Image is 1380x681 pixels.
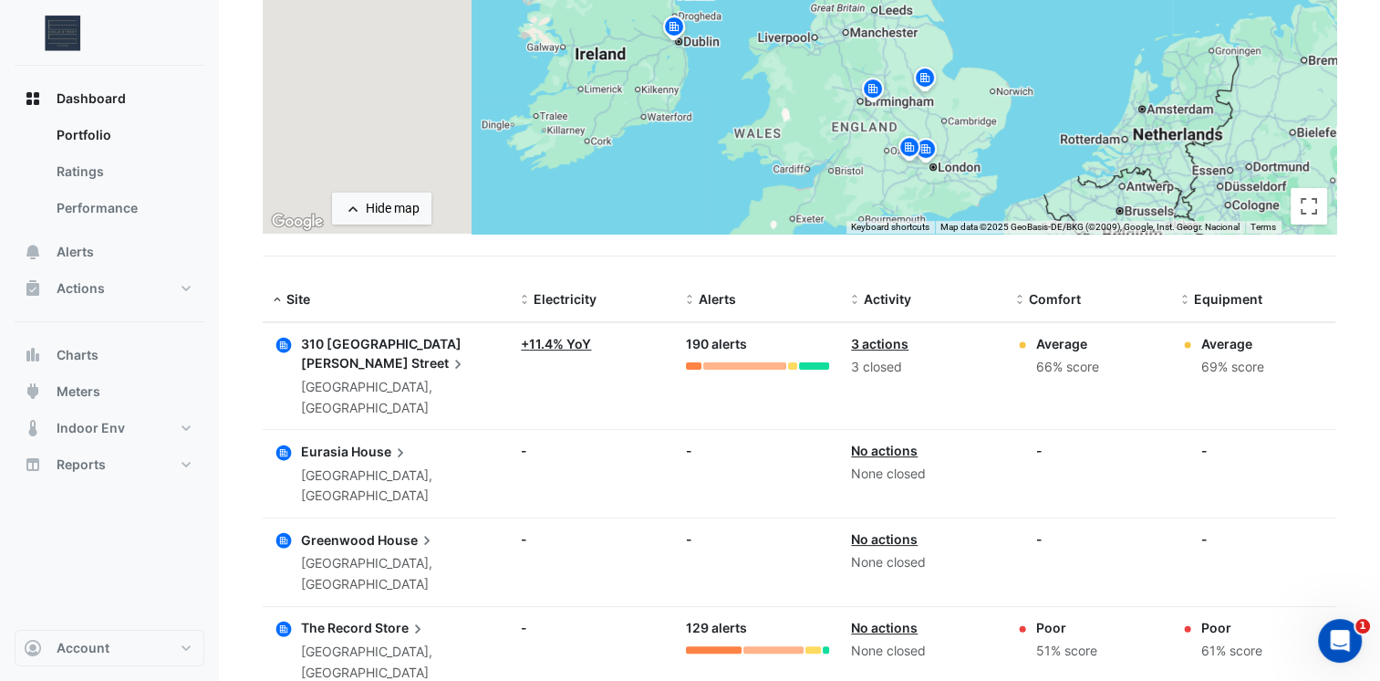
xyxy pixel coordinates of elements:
[42,153,204,190] a: Ratings
[22,15,104,51] img: Company Logo
[15,410,204,446] button: Indoor Env
[1201,357,1264,378] div: 69% score
[1036,618,1097,637] div: Poor
[15,270,204,307] button: Actions
[1036,641,1097,662] div: 51% score
[301,620,372,635] span: The Record
[24,89,42,108] app-icon: Dashboard
[57,382,100,401] span: Meters
[521,336,591,351] a: +11.4% YoY
[1029,291,1081,307] span: Comfort
[1036,357,1099,378] div: 66% score
[864,291,911,307] span: Activity
[1036,334,1099,353] div: Average
[686,334,829,355] div: 190 alerts
[301,466,499,508] div: [GEOGRAPHIC_DATA], [GEOGRAPHIC_DATA]
[366,199,420,218] div: Hide map
[851,443,918,458] a: No actions
[57,279,105,298] span: Actions
[15,234,204,270] button: Alerts
[24,346,42,364] app-icon: Charts
[1036,441,1043,460] div: -
[521,618,664,637] div: -
[42,190,204,226] a: Performance
[286,291,310,307] span: Site
[24,382,42,401] app-icon: Meters
[301,553,499,595] div: [GEOGRAPHIC_DATA], [GEOGRAPHIC_DATA]
[57,89,126,108] span: Dashboard
[332,193,431,225] button: Hide map
[301,444,348,459] span: Eurasia
[1201,641,1262,662] div: 61% score
[534,291,597,307] span: Electricity
[57,456,106,474] span: Reports
[686,441,829,460] div: -
[686,618,829,639] div: 129 alerts
[521,441,664,460] div: -
[851,531,918,547] a: No actions
[1355,619,1370,634] span: 1
[851,221,929,234] button: Keyboard shortcuts
[57,419,125,437] span: Indoor Env
[15,117,204,234] div: Dashboard
[267,210,327,234] img: Google
[699,291,736,307] span: Alerts
[659,14,689,46] img: site-pin.svg
[1036,529,1043,549] div: -
[15,80,204,117] button: Dashboard
[15,373,204,410] button: Meters
[851,464,994,485] div: None closed
[686,529,829,549] div: -
[24,279,42,298] app-icon: Actions
[267,210,327,234] a: Open this area in Google Maps (opens a new window)
[24,419,42,437] app-icon: Indoor Env
[301,336,462,372] span: 310 [GEOGRAPHIC_DATA][PERSON_NAME]
[911,136,940,168] img: site-pin.svg
[24,243,42,261] app-icon: Alerts
[851,357,994,378] div: 3 closed
[940,222,1240,232] span: Map data ©2025 GeoBasis-DE/BKG (©2009), Google, Inst. Geogr. Nacional
[1250,222,1276,232] a: Terms (opens in new tab)
[42,117,204,153] a: Portfolio
[351,441,410,461] span: House
[375,618,427,638] span: Store
[851,552,994,573] div: None closed
[521,529,664,549] div: -
[15,446,204,483] button: Reports
[1201,334,1264,353] div: Average
[15,630,204,666] button: Account
[851,336,908,351] a: 3 actions
[851,620,918,635] a: No actions
[411,353,467,373] span: Street
[1201,441,1208,460] div: -
[895,134,924,166] img: site-pin.svg
[858,76,887,108] img: site-pin.svg
[1194,291,1262,307] span: Equipment
[910,65,939,97] img: site-pin.svg
[301,532,375,548] span: Greenwood
[851,641,994,662] div: None closed
[1318,619,1362,663] iframe: Intercom live chat
[378,529,436,550] span: House
[1201,618,1262,637] div: Poor
[15,337,204,373] button: Charts
[301,377,499,419] div: [GEOGRAPHIC_DATA], [GEOGRAPHIC_DATA]
[57,243,94,261] span: Alerts
[1291,188,1327,225] button: Toggle fullscreen view
[57,346,99,364] span: Charts
[24,456,42,474] app-icon: Reports
[57,639,109,657] span: Account
[1201,529,1208,549] div: -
